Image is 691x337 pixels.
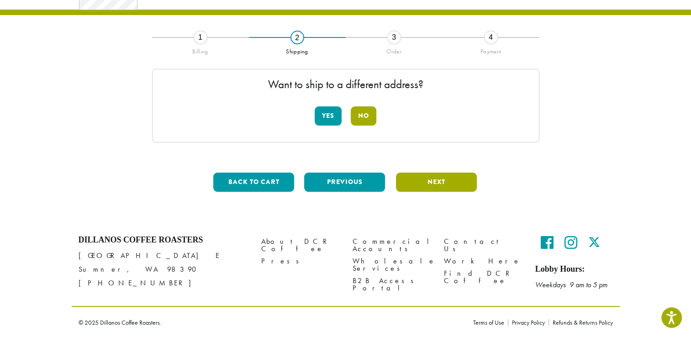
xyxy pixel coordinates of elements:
div: 4 [484,31,498,44]
a: Wholesale Services [353,255,430,274]
div: Shipping [249,44,346,55]
p: © 2025 Dillanos Coffee Roasters. [79,319,459,326]
div: Payment [443,44,539,55]
a: Commercial Accounts [353,235,430,255]
h5: Lobby Hours: [535,264,613,274]
div: Order [346,44,443,55]
a: Press [261,255,339,267]
p: [GEOGRAPHIC_DATA] E Sumner, WA 98390 [PHONE_NUMBER] [79,249,248,290]
a: Refunds & Returns Policy [549,319,613,326]
button: Back to cart [213,173,294,192]
a: Contact Us [444,235,522,255]
a: Find DCR Coffee [444,267,522,287]
em: Weekdays 9 am to 5 pm [535,280,607,290]
div: 2 [290,31,304,44]
a: B2B Access Portal [353,274,430,294]
a: Work Here [444,255,522,267]
p: Want to ship to a different address? [162,79,530,90]
button: Previous [304,173,385,192]
button: Yes [315,106,342,126]
button: No [351,106,376,126]
div: 3 [387,31,401,44]
a: Privacy Policy [508,319,549,326]
button: Next [396,173,477,192]
h4: Dillanos Coffee Roasters [79,235,248,245]
a: Terms of Use [473,319,508,326]
a: About DCR Coffee [261,235,339,255]
div: Billing [152,44,249,55]
div: 1 [194,31,207,44]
